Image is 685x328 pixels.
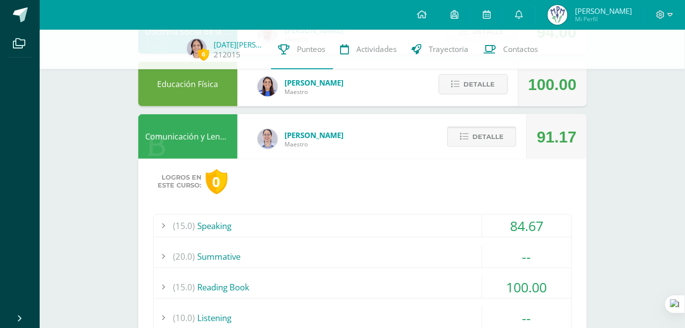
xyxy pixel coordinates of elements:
[285,140,344,148] span: Maestro
[154,245,571,268] div: Summative
[504,44,538,54] span: Contactos
[464,75,495,94] span: Detalle
[357,44,397,54] span: Actividades
[429,44,469,54] span: Trayectoria
[404,30,476,69] a: Trayectoria
[285,88,344,96] span: Maestro
[439,74,508,94] button: Detalle
[214,49,241,60] a: 212015
[258,77,278,96] img: 0eea5a6ff783132be5fd5ba128356f6f.png
[472,128,504,146] span: Detalle
[154,215,571,237] div: Speaking
[158,174,202,189] span: Logros en este curso:
[173,276,195,298] span: (15.0)
[482,245,571,268] div: --
[198,48,209,60] span: 6
[206,169,228,194] div: 0
[285,78,344,88] span: [PERSON_NAME]
[187,39,207,58] img: 14b6f9600bbeae172fd7f038d3506a01.png
[482,276,571,298] div: 100.00
[548,5,568,25] img: 99753301db488abef3517222e3f977fe.png
[271,30,333,69] a: Punteos
[258,129,278,149] img: daba15fc5312cea3888e84612827f950.png
[575,15,632,23] span: Mi Perfil
[173,245,195,268] span: (20.0)
[528,62,577,107] div: 100.00
[138,114,237,159] div: Comunicación y Lenguaje L3 (Inglés) 5
[575,6,632,16] span: [PERSON_NAME]
[482,215,571,237] div: 84.67
[476,30,546,69] a: Contactos
[154,276,571,298] div: Reading Book
[333,30,404,69] a: Actividades
[173,215,195,237] span: (15.0)
[214,40,264,49] a: [DATE][PERSON_NAME]
[297,44,326,54] span: Punteos
[285,130,344,140] span: [PERSON_NAME]
[138,62,237,106] div: Educación Física
[537,115,576,159] div: 91.17
[447,127,516,147] button: Detalle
